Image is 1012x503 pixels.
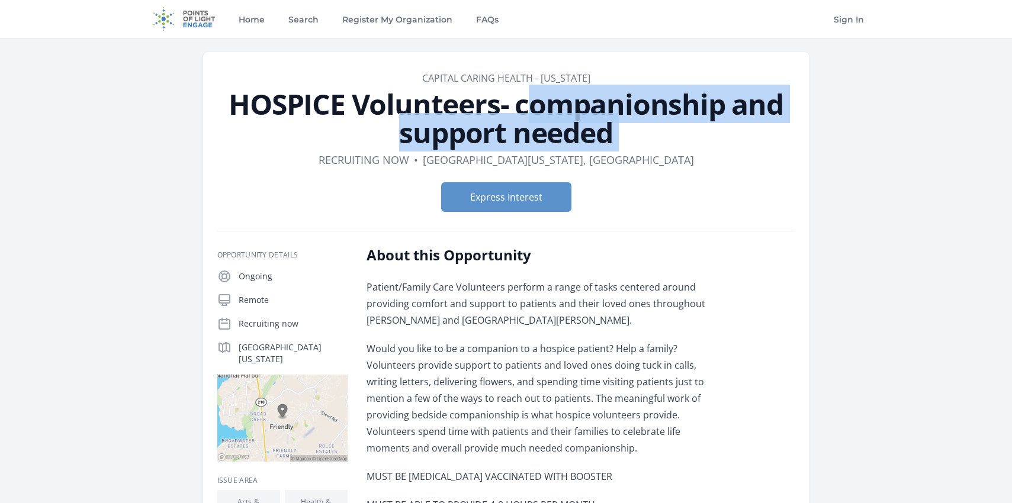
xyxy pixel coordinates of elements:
[319,151,409,168] dd: Recruiting now
[217,90,795,147] h1: HOSPICE Volunteers- companionship and support needed
[414,151,418,168] div: •
[367,279,713,328] p: Patient/Family Care Volunteers perform a range of tasks centered around providing comfort and sup...
[367,340,713,456] p: Would you like to be a companion to a hospice patient? Help a family? Volunteers provide support ...
[239,341,348,365] p: [GEOGRAPHIC_DATA][US_STATE]
[367,468,713,485] p: MUST BE [MEDICAL_DATA] VACCINATED WITH BOOSTER
[239,318,348,330] p: Recruiting now
[441,182,571,212] button: Express Interest
[423,151,694,168] dd: [GEOGRAPHIC_DATA][US_STATE], [GEOGRAPHIC_DATA]
[422,72,590,85] a: Capital Caring Health - [US_STATE]
[217,476,348,485] h3: Issue area
[217,375,348,462] img: Map
[239,294,348,306] p: Remote
[217,250,348,260] h3: Opportunity Details
[239,270,348,282] p: Ongoing
[367,246,713,265] h2: About this Opportunity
